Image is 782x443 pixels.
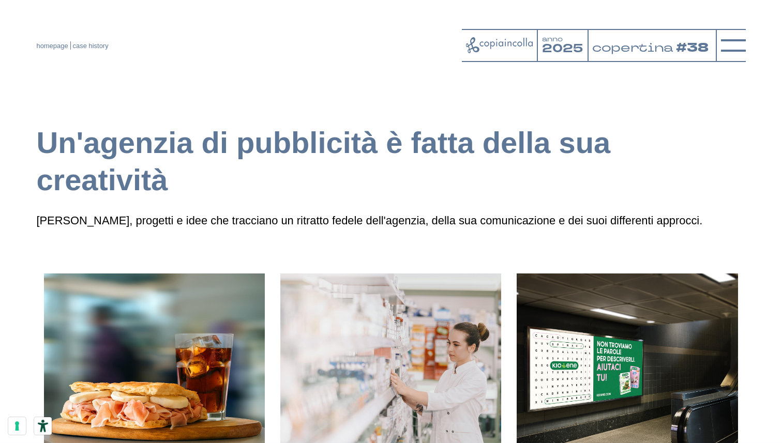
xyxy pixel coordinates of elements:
[73,42,109,50] span: case history
[36,42,68,50] a: homepage
[36,124,745,199] h1: Un'agenzia di pubblicità è fatta della sua creatività
[542,41,583,56] tspan: 2025
[592,39,675,55] tspan: copertina
[34,417,52,435] button: Strumenti di accessibilità
[678,39,711,57] tspan: #38
[36,211,745,230] p: [PERSON_NAME], progetti e idee che tracciano un ritratto fedele dell'agenzia, della sua comunicaz...
[542,35,563,44] tspan: anno
[8,417,26,435] button: Le tue preferenze relative al consenso per le tecnologie di tracciamento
